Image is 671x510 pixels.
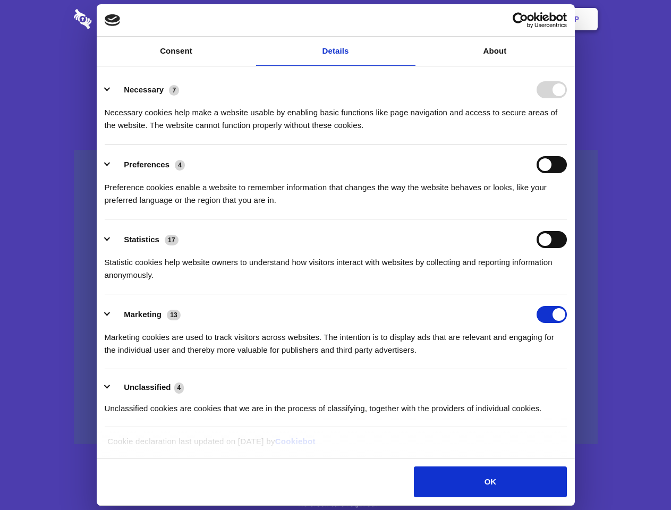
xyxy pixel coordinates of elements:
img: logo [105,14,121,26]
a: Details [256,37,415,66]
span: 7 [169,85,179,96]
span: 17 [165,235,179,245]
button: OK [414,466,566,497]
a: Login [482,3,528,36]
label: Marketing [124,310,162,319]
button: Preferences (4) [105,156,192,173]
div: Unclassified cookies are cookies that we are in the process of classifying, together with the pro... [105,394,567,415]
a: Wistia video thumbnail [74,150,598,445]
label: Statistics [124,235,159,244]
h1: Eliminate Slack Data Loss. [74,48,598,86]
div: Marketing cookies are used to track visitors across websites. The intention is to display ads tha... [105,323,567,356]
a: Cookiebot [275,437,316,446]
div: Statistic cookies help website owners to understand how visitors interact with websites by collec... [105,248,567,282]
a: Usercentrics Cookiebot - opens in a new window [474,12,567,28]
button: Unclassified (4) [105,381,191,394]
a: Pricing [312,3,358,36]
button: Statistics (17) [105,231,185,248]
button: Marketing (13) [105,306,188,323]
div: Necessary cookies help make a website usable by enabling basic functions like page navigation and... [105,98,567,132]
span: 13 [167,310,181,320]
iframe: Drift Widget Chat Controller [618,457,658,497]
img: logo-wordmark-white-trans-d4663122ce5f474addd5e946df7df03e33cb6a1c49d2221995e7729f52c070b2.svg [74,9,165,29]
button: Necessary (7) [105,81,186,98]
span: 4 [174,382,184,393]
a: Contact [431,3,480,36]
label: Preferences [124,160,169,169]
a: Consent [97,37,256,66]
h4: Auto-redaction of sensitive data, encrypted data sharing and self-destructing private chats. Shar... [74,97,598,132]
a: About [415,37,575,66]
label: Necessary [124,85,164,94]
div: Preference cookies enable a website to remember information that changes the way the website beha... [105,173,567,207]
div: Cookie declaration last updated on [DATE] by [99,435,572,456]
span: 4 [175,160,185,171]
